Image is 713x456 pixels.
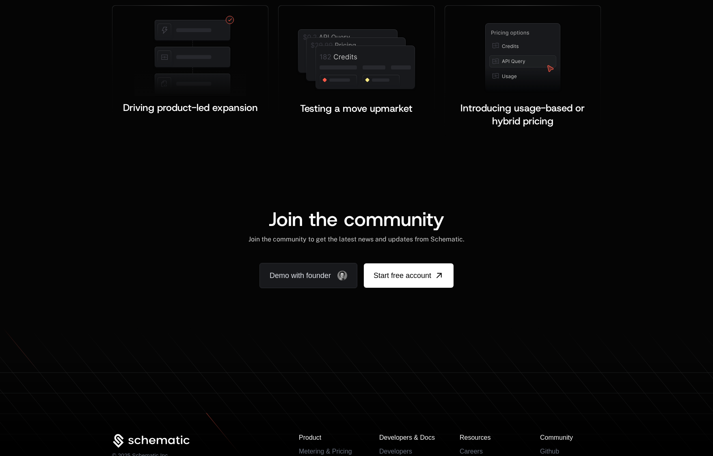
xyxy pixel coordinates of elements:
h3: Product [299,434,360,441]
span: Testing a move upmarket [300,102,413,115]
a: Developers [379,448,412,455]
a: [object Object] [364,263,454,288]
span: Driving product-led expansion [123,101,258,114]
img: Founder [337,271,347,280]
a: Careers [460,448,483,455]
h3: Community [540,434,601,441]
a: Metering & Pricing [299,448,352,455]
h3: Developers & Docs [379,434,440,441]
span: Introducing usage-based or hybrid pricing [460,102,588,128]
span: Join the community [269,206,444,232]
a: Demo with founder, ,[object Object] [259,263,357,288]
a: Github [540,448,559,455]
h3: Resources [460,434,521,441]
span: Start free account [374,270,431,281]
div: Join the community to get the latest news and updates from Schematic. [248,235,465,243]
